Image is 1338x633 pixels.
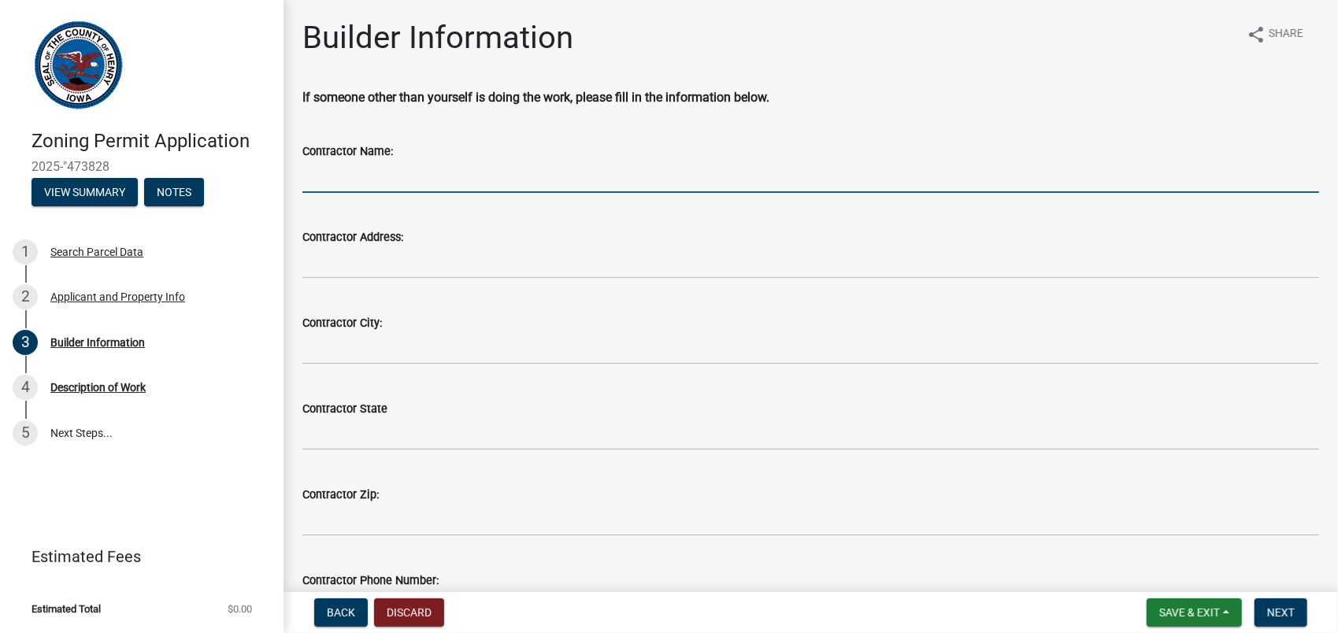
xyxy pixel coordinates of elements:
[50,382,146,393] div: Description of Work
[1147,598,1242,627] button: Save & Exit
[327,606,355,619] span: Back
[302,146,393,157] label: Contractor Name:
[1247,25,1266,44] i: share
[32,159,252,174] span: 2025-"473828
[144,178,204,206] button: Notes
[32,604,101,614] span: Estimated Total
[32,17,125,113] img: Henry County, Iowa
[314,598,368,627] button: Back
[50,291,185,302] div: Applicant and Property Info
[13,330,38,355] div: 3
[228,604,252,614] span: $0.00
[50,246,143,257] div: Search Parcel Data
[13,239,38,265] div: 1
[302,490,379,501] label: Contractor Zip:
[1255,598,1307,627] button: Next
[374,598,444,627] button: Discard
[50,337,145,348] div: Builder Information
[302,576,439,587] label: Contractor Phone Number:
[32,187,138,199] wm-modal-confirm: Summary
[1234,19,1316,50] button: shareShare
[302,318,382,329] label: Contractor City:
[13,375,38,400] div: 4
[1269,25,1303,44] span: Share
[302,404,387,415] label: Contractor State
[13,541,258,572] a: Estimated Fees
[302,232,403,243] label: Contractor Address:
[144,187,204,199] wm-modal-confirm: Notes
[1267,606,1295,619] span: Next
[302,90,769,105] span: If someone other than yourself is doing the work, please fill in the information below.
[1159,606,1220,619] span: Save & Exit
[302,19,573,57] h1: Builder Information
[13,284,38,309] div: 2
[32,130,271,153] h4: Zoning Permit Application
[32,178,138,206] button: View Summary
[13,420,38,446] div: 5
